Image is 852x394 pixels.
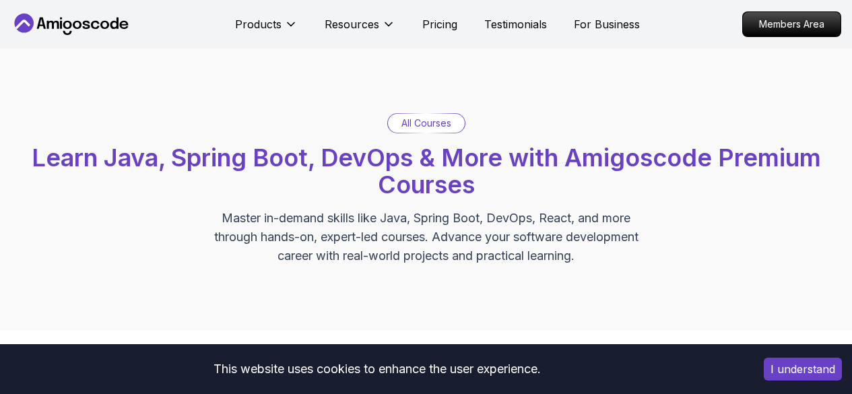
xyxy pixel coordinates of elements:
button: Products [235,16,298,43]
a: Members Area [742,11,841,37]
p: All Courses [401,117,451,130]
span: Learn Java, Spring Boot, DevOps & More with Amigoscode Premium Courses [32,143,821,199]
p: Resources [325,16,379,32]
p: Members Area [743,12,841,36]
button: Accept cookies [764,358,842,381]
a: For Business [574,16,640,32]
iframe: chat widget [768,310,852,374]
p: Products [235,16,282,32]
button: Resources [325,16,395,43]
p: Master in-demand skills like Java, Spring Boot, DevOps, React, and more through hands-on, expert-... [200,209,653,265]
a: Pricing [422,16,457,32]
div: This website uses cookies to enhance the user experience. [10,354,744,384]
a: Testimonials [484,16,547,32]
